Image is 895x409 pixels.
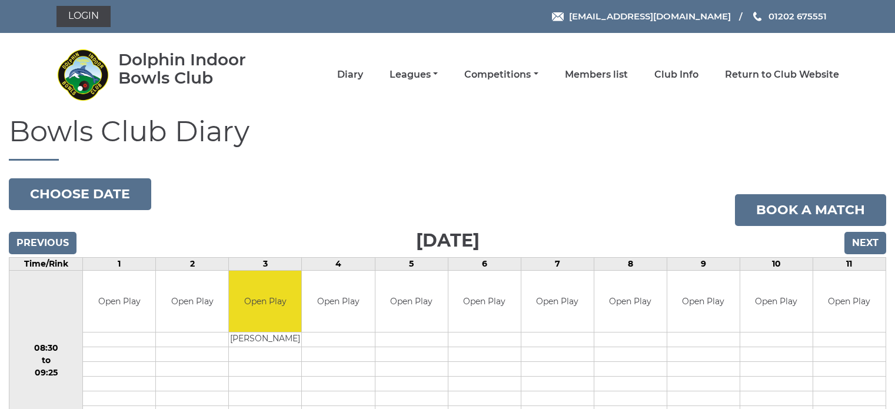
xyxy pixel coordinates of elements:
[229,271,301,332] td: Open Play
[565,68,628,81] a: Members list
[448,271,521,332] td: Open Play
[594,271,667,332] td: Open Play
[9,116,886,161] h1: Bowls Club Diary
[521,257,594,270] td: 7
[725,68,839,81] a: Return to Club Website
[56,48,109,101] img: Dolphin Indoor Bowls Club
[735,194,886,226] a: Book a match
[813,257,886,270] td: 11
[569,11,731,22] span: [EMAIL_ADDRESS][DOMAIN_NAME]
[83,257,156,270] td: 1
[448,257,521,270] td: 6
[9,232,76,254] input: Previous
[156,257,229,270] td: 2
[375,271,448,332] td: Open Play
[768,11,827,22] span: 01202 675551
[302,257,375,270] td: 4
[753,12,761,21] img: Phone us
[56,6,111,27] a: Login
[337,68,363,81] a: Diary
[390,68,438,81] a: Leagues
[844,232,886,254] input: Next
[83,271,155,332] td: Open Play
[521,271,594,332] td: Open Play
[229,332,301,347] td: [PERSON_NAME]
[9,257,83,270] td: Time/Rink
[302,271,374,332] td: Open Play
[654,68,698,81] a: Club Info
[813,271,886,332] td: Open Play
[552,9,731,23] a: Email [EMAIL_ADDRESS][DOMAIN_NAME]
[118,51,280,87] div: Dolphin Indoor Bowls Club
[552,12,564,21] img: Email
[740,271,813,332] td: Open Play
[594,257,667,270] td: 8
[9,178,151,210] button: Choose date
[375,257,448,270] td: 5
[667,271,740,332] td: Open Play
[740,257,813,270] td: 10
[751,9,827,23] a: Phone us 01202 675551
[156,271,228,332] td: Open Play
[464,68,538,81] a: Competitions
[229,257,302,270] td: 3
[667,257,740,270] td: 9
